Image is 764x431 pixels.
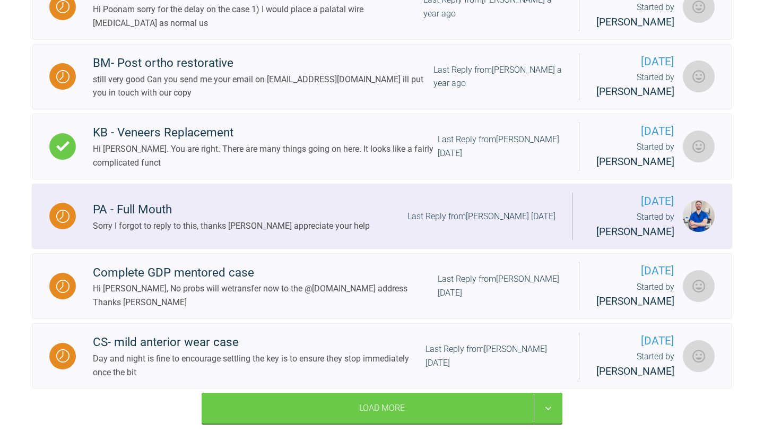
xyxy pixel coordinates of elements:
[596,85,674,98] span: [PERSON_NAME]
[683,340,715,372] img: Poonam goyal
[93,333,426,352] div: CS- mild anterior wear case
[590,193,674,210] span: [DATE]
[32,323,732,389] a: WaitingCS- mild anterior wear caseDay and night is fine to encourage settling the key is to ensur...
[683,61,715,92] img: Poonam goyal
[93,142,438,169] div: Hi [PERSON_NAME]. You are right. There are many things going on here. It looks like a fairly comp...
[596,156,674,168] span: [PERSON_NAME]
[596,280,674,310] div: Started by
[56,140,70,153] img: Complete
[202,393,562,424] div: Load More
[93,282,438,309] div: Hi [PERSON_NAME], No probs will wetransfer now to the @[DOMAIN_NAME] address Thanks [PERSON_NAME]
[407,210,555,223] div: Last Reply from [PERSON_NAME] [DATE]
[56,280,70,293] img: Waiting
[32,114,732,179] a: CompleteKB - Veneers ReplacementHi [PERSON_NAME]. You are right. There are many things going on h...
[683,131,715,162] img: Ana Monteiro
[93,3,423,30] div: Hi Poonam sorry for the delay on the case 1) I would place a palatal wire [MEDICAL_DATA] as norma...
[32,253,732,319] a: WaitingComplete GDP mentored caseHi [PERSON_NAME], No probs will wetransfer now to the @[DOMAIN_N...
[596,140,674,170] div: Started by
[426,342,562,369] div: Last Reply from [PERSON_NAME] [DATE]
[596,53,674,71] span: [DATE]
[596,226,674,238] span: [PERSON_NAME]
[683,200,715,232] img: Tristan Roberts
[93,73,433,100] div: still very good Can you send me your email on [EMAIL_ADDRESS][DOMAIN_NAME] ill put you in touch w...
[596,295,674,307] span: [PERSON_NAME]
[56,349,70,363] img: Waiting
[438,133,562,160] div: Last Reply from [PERSON_NAME] [DATE]
[93,200,370,219] div: PA - Full Mouth
[93,123,438,142] div: KB - Veneers Replacement
[56,210,70,223] img: Waiting
[596,16,674,28] span: [PERSON_NAME]
[93,54,433,73] div: BM- Post ortho restorative
[596,71,674,100] div: Started by
[590,210,674,240] div: Started by
[93,219,370,233] div: Sorry I forgot to reply to this, thanks [PERSON_NAME] appreciate your help
[596,365,674,377] span: [PERSON_NAME]
[438,272,562,299] div: Last Reply from [PERSON_NAME] [DATE]
[32,184,732,249] a: WaitingPA - Full MouthSorry I forgot to reply to this, thanks [PERSON_NAME] appreciate your helpL...
[433,63,562,90] div: Last Reply from [PERSON_NAME] a year ago
[32,44,732,110] a: WaitingBM- Post ortho restorativestill very good Can you send me your email on [EMAIL_ADDRESS][DO...
[93,352,426,379] div: Day and night is fine to encourage settling the key is to ensure they stop immediately once the bit
[596,123,674,140] span: [DATE]
[683,270,715,302] img: Peter Doyle
[596,1,674,30] div: Started by
[596,350,674,380] div: Started by
[93,263,438,282] div: Complete GDP mentored case
[56,70,70,83] img: Waiting
[596,262,674,280] span: [DATE]
[596,332,674,350] span: [DATE]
